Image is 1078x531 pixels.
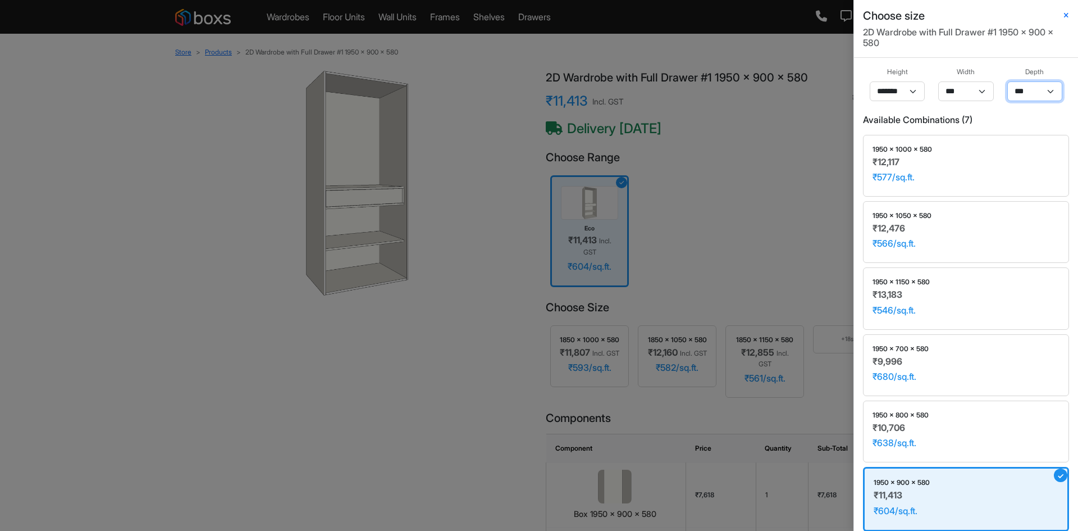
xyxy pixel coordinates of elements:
[873,157,1059,167] div: ₹12,117
[863,27,1069,48] h6: 2D Wardrobe with Full Drawer #1 1950 x 900 x 580
[1025,67,1044,77] span: Depth
[873,305,1059,316] div: ₹546/sq.ft.
[873,438,1059,448] div: ₹638/sq.ft.
[873,356,1059,367] div: ₹9,996
[873,423,1059,433] div: ₹10,706
[887,67,908,77] span: Height
[873,238,1059,249] div: ₹566/sq.ft.
[863,115,1069,125] h6: Available Combinations ( 7 )
[874,478,1058,488] div: 1950 x 900 x 580
[873,410,1059,420] div: 1950 x 800 x 580
[1054,469,1067,482] div: ✓
[873,277,1059,287] div: 1950 x 1150 x 580
[873,211,1059,221] div: 1950 x 1050 x 580
[873,371,1059,382] div: ₹680/sq.ft.
[874,506,1058,516] div: ₹604/sq.ft.
[873,144,1059,155] div: 1950 x 1000 x 580
[874,490,1058,501] div: ₹11,413
[873,344,1059,354] div: 1950 x 700 x 580
[863,9,925,22] h5: Choose size
[873,172,1059,183] div: ₹577/sq.ft.
[873,289,1059,300] div: ₹13,183
[957,67,975,77] span: Width
[873,223,1059,234] div: ₹12,476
